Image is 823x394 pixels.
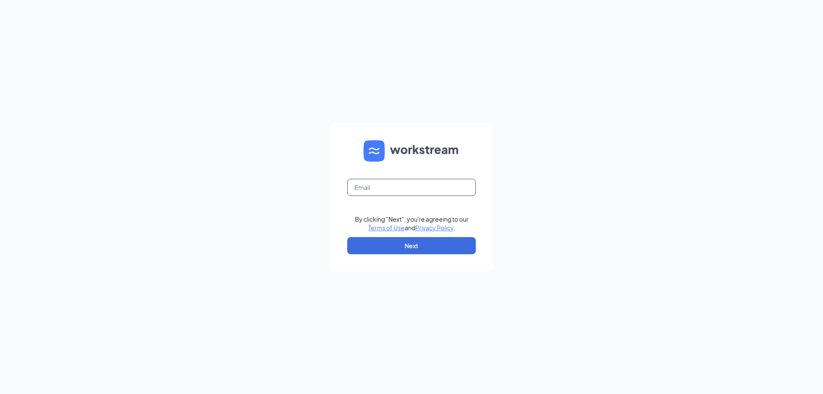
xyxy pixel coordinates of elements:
div: By clicking "Next", you're agreeing to our and . [355,215,469,232]
a: Terms of Use [368,224,405,232]
a: Privacy Policy [415,224,454,232]
input: Email [347,179,476,196]
img: WS logo and Workstream text [363,140,460,162]
button: Next [347,237,476,254]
